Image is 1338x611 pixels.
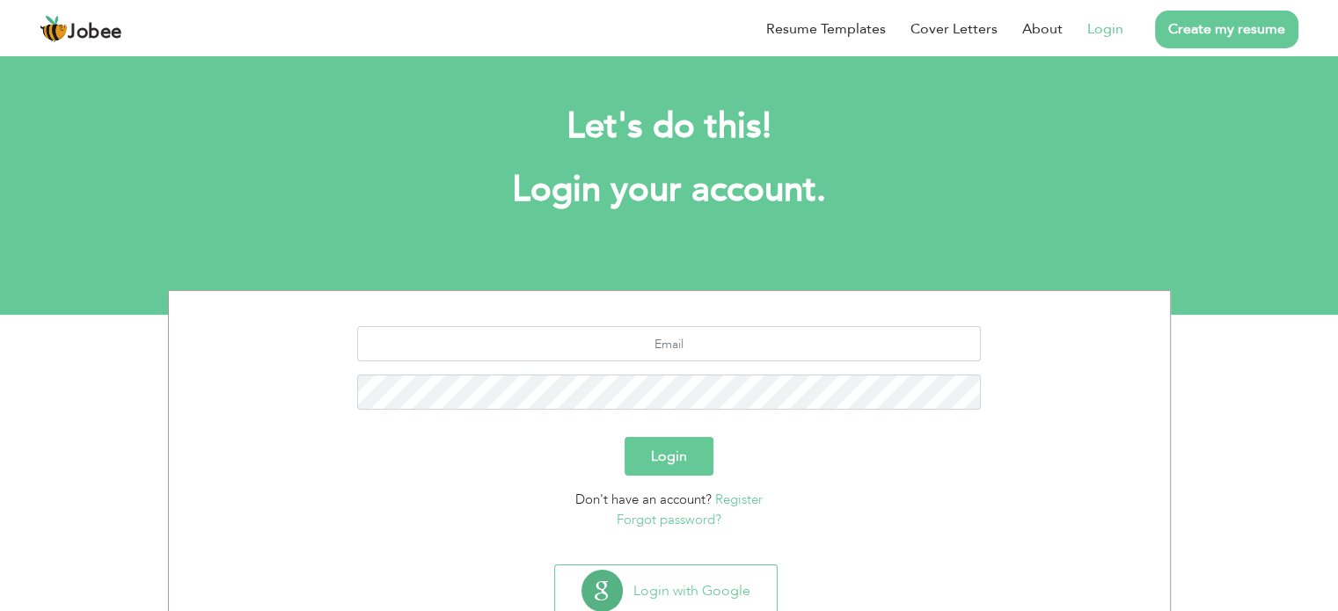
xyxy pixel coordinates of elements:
[575,491,712,508] span: Don't have an account?
[715,491,763,508] a: Register
[1155,11,1298,48] a: Create my resume
[625,437,713,476] button: Login
[40,15,68,43] img: jobee.io
[357,326,981,361] input: Email
[194,104,1144,149] h2: Let's do this!
[617,511,721,528] a: Forgot password?
[68,23,122,42] span: Jobee
[40,15,122,43] a: Jobee
[194,167,1144,213] h1: Login your account.
[1022,18,1063,40] a: About
[1087,18,1123,40] a: Login
[910,18,998,40] a: Cover Letters
[766,18,886,40] a: Resume Templates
